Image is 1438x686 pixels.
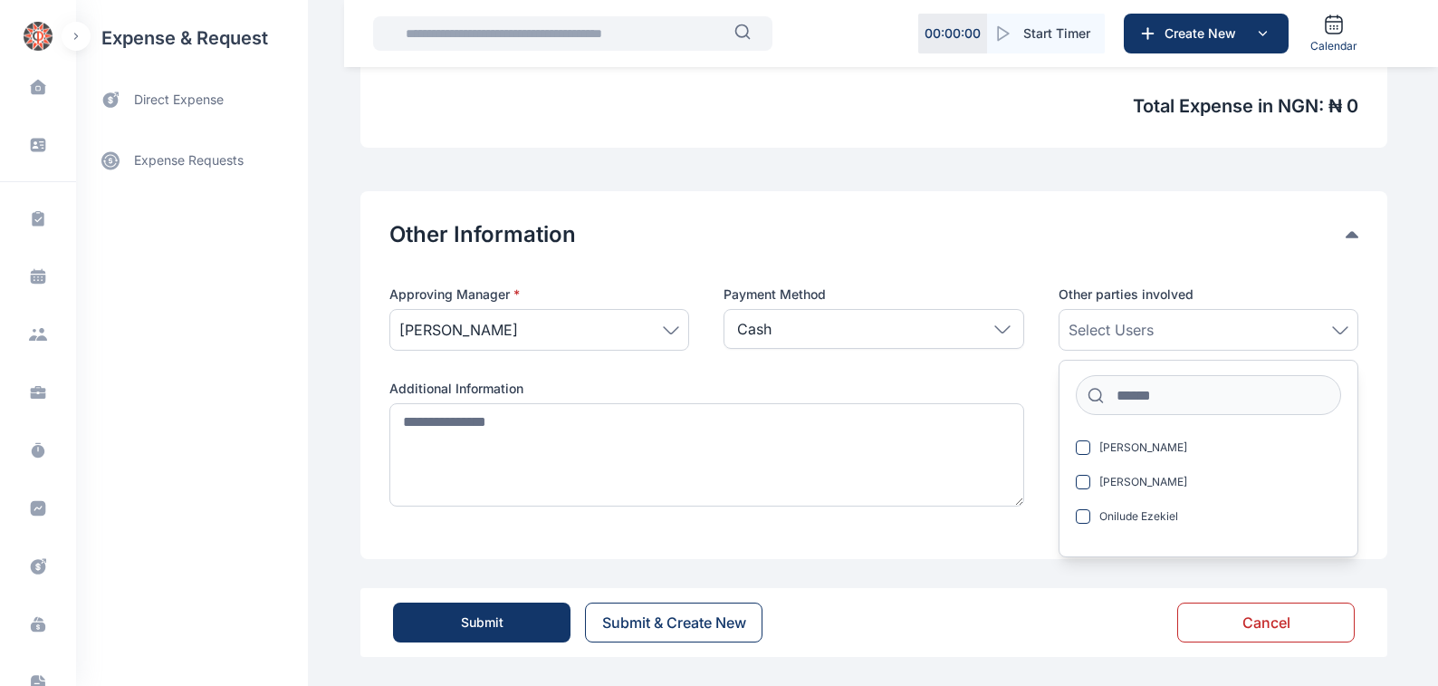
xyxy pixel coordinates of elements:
label: Payment Method [724,285,1023,304]
div: Other Information [389,220,1358,249]
a: direct expense [76,76,308,124]
button: Submit [393,603,570,643]
div: expense requests [76,124,308,182]
button: Submit & Create New [585,603,762,643]
p: Cash [737,318,772,340]
span: Total Expense in NGN : ₦ 0 [389,93,1358,119]
div: Submit [461,614,503,632]
label: Additional Information [389,380,1024,398]
span: Other parties involved [1059,285,1194,304]
span: Calendar [1310,39,1357,53]
p: 00 : 00 : 00 [925,24,981,43]
button: Start Timer [987,14,1105,53]
a: expense requests [76,139,308,182]
span: [PERSON_NAME] [1099,475,1187,489]
span: Onilude Ezekiel [1099,509,1178,524]
span: Start Timer [1023,24,1090,43]
button: Create New [1124,14,1289,53]
span: [PERSON_NAME] [399,319,518,341]
span: Create New [1157,24,1251,43]
span: direct expense [134,91,224,110]
button: Cancel [1177,603,1355,643]
button: Other Information [389,220,1346,249]
span: Select Users [1069,319,1154,341]
a: Calendar [1303,6,1365,61]
span: Approving Manager [389,285,520,304]
span: [PERSON_NAME] [1099,440,1187,455]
